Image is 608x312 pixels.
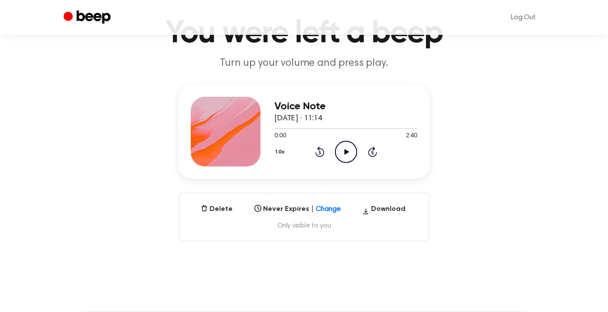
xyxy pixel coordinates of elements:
[190,221,418,230] span: Only visible to you
[274,132,286,141] span: 0:00
[406,132,417,141] span: 2:40
[274,101,417,112] h3: Voice Note
[359,204,409,218] button: Download
[197,204,236,214] button: Delete
[137,56,471,71] p: Turn up your volume and press play.
[64,9,113,26] a: Beep
[502,7,544,28] a: Log Out
[274,145,288,159] button: 1.0x
[274,115,322,122] span: [DATE] · 11:14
